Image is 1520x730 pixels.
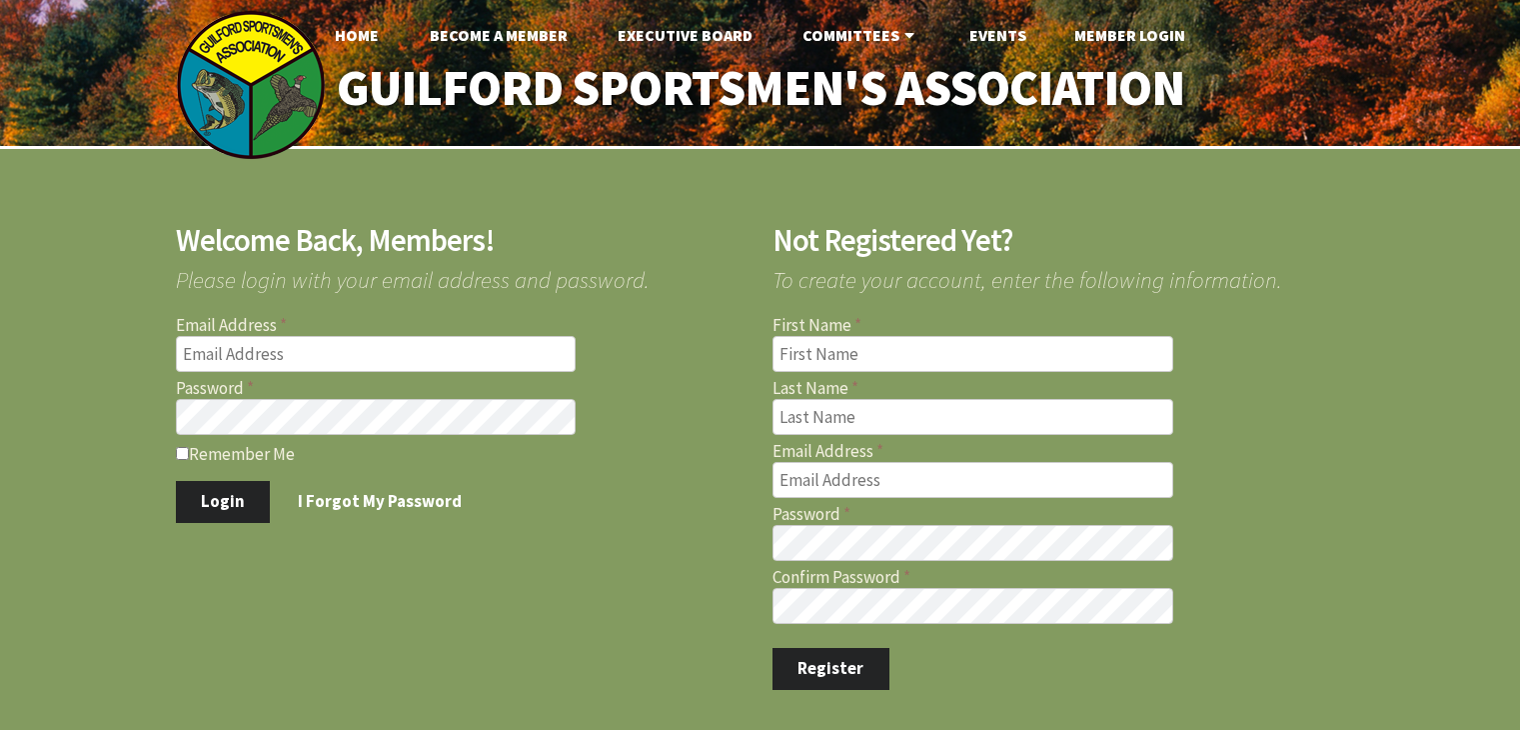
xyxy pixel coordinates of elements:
img: logo_sm.png [176,10,326,160]
input: Email Address [176,336,577,372]
a: I Forgot My Password [273,481,488,523]
h2: Welcome Back, Members! [176,225,749,256]
h2: Not Registered Yet? [772,225,1345,256]
span: To create your account, enter the following information. [772,256,1345,291]
input: First Name [772,336,1173,372]
label: Last Name [772,380,1345,397]
a: Home [319,15,395,55]
label: Confirm Password [772,569,1345,586]
a: Guilford Sportsmen's Association [294,46,1226,131]
button: Login [176,481,271,523]
input: Email Address [772,462,1173,498]
input: Last Name [772,399,1173,435]
label: First Name [772,317,1345,334]
label: Password [176,380,749,397]
input: Remember Me [176,447,189,460]
label: Password [772,506,1345,523]
a: Events [953,15,1042,55]
a: Executive Board [602,15,768,55]
a: Member Login [1058,15,1201,55]
a: Become A Member [414,15,584,55]
label: Email Address [176,317,749,334]
a: Committees [786,15,935,55]
span: Please login with your email address and password. [176,256,749,291]
label: Remember Me [176,443,749,463]
label: Email Address [772,443,1345,460]
button: Register [772,648,889,690]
